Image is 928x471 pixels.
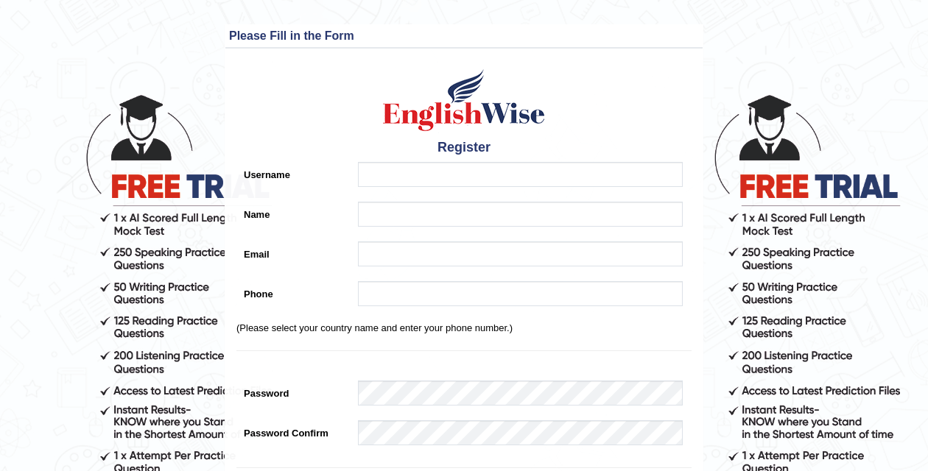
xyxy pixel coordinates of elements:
h4: Register [236,141,692,155]
label: Password Confirm [236,420,351,440]
label: Password [236,380,351,400]
label: Name [236,202,351,222]
label: Email [236,241,351,261]
label: Username [236,162,351,182]
p: (Please select your country name and enter your phone number.) [236,321,692,335]
h3: Please Fill in the Form [229,29,699,43]
img: Logo of English Wise create a new account for intelligent practice with AI [380,67,548,133]
label: Phone [236,281,351,301]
